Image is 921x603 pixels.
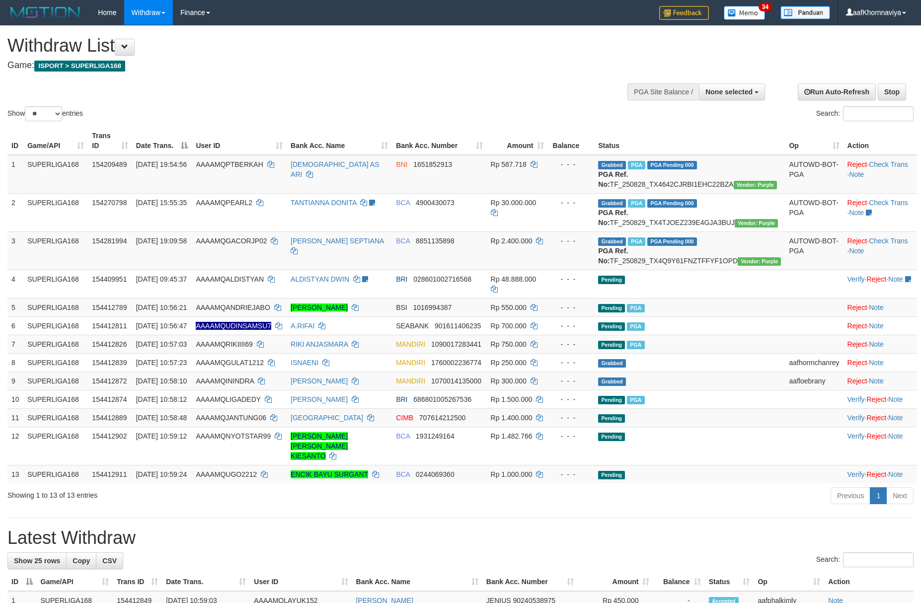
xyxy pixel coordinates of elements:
input: Search: [843,552,914,567]
td: 11 [7,408,23,427]
span: MANDIRI [396,340,425,348]
div: - - - [552,358,590,368]
b: PGA Ref. No: [598,209,628,226]
a: Note [888,470,903,478]
a: Reject [847,322,867,330]
td: SUPERLIGA168 [23,193,88,231]
span: Show 25 rows [14,557,60,565]
span: Copy 686801005267536 to clipboard [413,395,471,403]
a: Stop [878,83,906,100]
th: Game/API: activate to sort column ascending [37,573,113,591]
span: Pending [598,341,625,349]
button: None selected [699,83,765,100]
span: [DATE] 10:59:12 [136,432,187,440]
span: Marked by aafchhiseyha [628,161,645,169]
th: User ID: activate to sort column ascending [250,573,352,591]
a: Note [888,414,903,422]
th: Date Trans.: activate to sort column ascending [162,573,250,591]
td: AUTOWD-BOT-PGA [785,193,843,231]
div: - - - [552,159,590,169]
span: [DATE] 10:56:47 [136,322,187,330]
td: · · [844,390,917,408]
td: TF_250828_TX4642CJRBI1EHC22BZA [594,155,785,194]
td: SUPERLIGA168 [23,372,88,390]
td: 1 [7,155,23,194]
h1: Latest Withdraw [7,528,914,548]
span: PGA Pending [647,161,697,169]
span: Marked by aafsoumeymey [627,341,644,349]
td: SUPERLIGA168 [23,231,88,270]
a: Reject [847,199,867,207]
span: 154412839 [92,359,127,367]
a: [PERSON_NAME] [291,377,348,385]
span: Copy 1760002236774 to clipboard [431,359,481,367]
th: Action [844,127,917,155]
div: - - - [552,236,590,246]
td: · · [844,427,917,465]
span: MANDIRI [396,377,425,385]
div: - - - [552,469,590,479]
b: PGA Ref. No: [598,247,628,265]
span: Copy [73,557,90,565]
a: Reject [847,237,867,245]
td: 6 [7,316,23,335]
a: Note [869,340,884,348]
a: Check Trans [869,199,908,207]
span: AAAAMQJANTUNG06 [196,414,266,422]
span: AAAAMQININDRA [196,377,254,385]
th: Amount: activate to sort column ascending [487,127,548,155]
span: Pending [598,304,625,312]
span: PGA Pending [647,237,697,246]
th: Action [824,573,914,591]
a: Note [869,303,884,311]
span: 34 [759,2,772,11]
span: Grabbed [598,377,626,386]
span: Vendor URL: https://trx4.1velocity.biz [735,219,778,227]
span: AAAAMQGACORJP02 [196,237,267,245]
td: 3 [7,231,23,270]
span: AAAAMQNYOTSTAR99 [196,432,271,440]
td: SUPERLIGA168 [23,465,88,483]
span: BRI [396,395,407,403]
td: 10 [7,390,23,408]
a: Previous [831,487,870,504]
th: Date Trans.: activate to sort column descending [132,127,192,155]
th: Trans ID: activate to sort column ascending [88,127,132,155]
span: Vendor URL: https://trx4.1velocity.biz [734,181,777,189]
span: Rp 250.000 [491,359,527,367]
span: Grabbed [598,161,626,169]
a: Check Trans [869,237,908,245]
span: AAAAMQGULAT1212 [196,359,264,367]
a: Verify [847,414,865,422]
a: Show 25 rows [7,552,67,569]
span: 154270798 [92,199,127,207]
span: Rp 550.000 [491,303,527,311]
span: Vendor URL: https://trx4.1velocity.biz [738,257,781,266]
a: Reject [867,395,887,403]
span: 154209489 [92,160,127,168]
span: BCA [396,199,410,207]
span: None selected [705,88,753,96]
span: Grabbed [598,199,626,208]
a: Reject [847,359,867,367]
a: Reject [867,414,887,422]
h4: Game: [7,61,604,71]
div: Showing 1 to 13 of 13 entries [7,486,377,500]
a: [PERSON_NAME] SEPTIANA [291,237,384,245]
span: AAAAMQLIGADEDY [196,395,260,403]
div: PGA Site Balance / [627,83,699,100]
span: Pending [598,414,625,423]
td: 2 [7,193,23,231]
a: Note [888,395,903,403]
td: · · [844,155,917,194]
b: PGA Ref. No: [598,170,628,188]
td: SUPERLIGA168 [23,155,88,194]
span: Marked by aafmaleo [628,199,645,208]
span: BRI [396,275,407,283]
a: Note [849,209,864,217]
span: BCA [396,237,410,245]
a: CSV [96,552,123,569]
span: SEABANK [396,322,429,330]
div: - - - [552,431,590,441]
span: 154409951 [92,275,127,283]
